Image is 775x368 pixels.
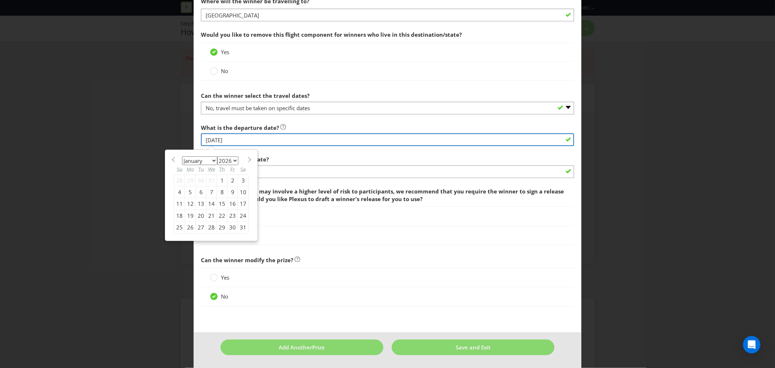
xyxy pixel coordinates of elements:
[230,166,235,172] abbr: Friday
[392,340,554,355] button: Save and Exit
[227,222,238,233] div: 30
[206,198,217,210] div: 14
[227,186,238,198] div: 9
[206,175,217,186] div: 31
[201,133,574,146] input: DD/MM/YY
[238,210,249,221] div: 24
[174,210,185,221] div: 18
[177,166,182,172] abbr: Sunday
[221,48,229,56] span: Yes
[219,166,225,172] abbr: Thursday
[201,256,293,264] span: Can the winner modify the prize?
[174,222,185,233] div: 25
[185,210,196,221] div: 19
[217,198,227,210] div: 15
[196,186,206,198] div: 6
[241,166,246,172] abbr: Saturday
[185,198,196,210] div: 12
[456,344,491,351] span: Save and Exit
[174,186,185,198] div: 4
[221,67,228,75] span: No
[238,175,249,186] div: 3
[206,186,217,198] div: 7
[227,198,238,210] div: 16
[196,222,206,233] div: 27
[201,165,574,178] input: DD/MM/YY
[185,222,196,233] div: 26
[238,222,249,233] div: 31
[174,175,185,186] div: 28
[238,186,249,198] div: 10
[217,175,227,186] div: 1
[312,344,325,351] span: Prize
[221,340,383,355] button: Add AnotherPrize
[201,92,310,99] span: Can the winner select the travel dates?
[201,31,462,38] span: Would you like to remove this flight component for winners who live in this destination/state?
[187,166,194,172] abbr: Monday
[185,186,196,198] div: 5
[217,210,227,221] div: 22
[743,336,760,353] div: Open Intercom Messenger
[198,166,204,172] abbr: Tuesday
[201,124,279,131] span: What is the departure date?
[201,188,564,203] span: Given that this prize may involve a higher level of risk to participants, we recommend that you r...
[185,175,196,186] div: 29
[221,274,229,281] span: Yes
[206,210,217,221] div: 21
[227,175,238,186] div: 2
[208,166,215,172] abbr: Wednesday
[174,198,185,210] div: 11
[279,344,312,351] span: Add Another
[217,222,227,233] div: 29
[238,198,249,210] div: 17
[196,210,206,221] div: 20
[196,175,206,186] div: 30
[227,210,238,221] div: 23
[196,198,206,210] div: 13
[217,186,227,198] div: 8
[221,293,228,300] span: No
[206,222,217,233] div: 28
